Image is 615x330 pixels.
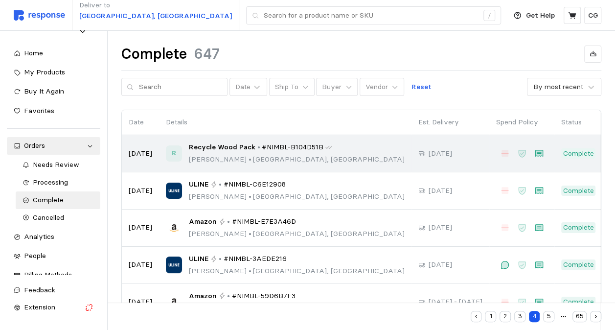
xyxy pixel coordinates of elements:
p: Complete [563,222,594,233]
span: #NIMBL-E7E3A46D [232,216,296,227]
div: Orders [24,141,83,151]
button: CG [584,7,601,24]
span: • [247,266,253,275]
p: Vendor [365,82,387,93]
div: / [483,10,495,22]
p: • [227,291,230,302]
input: Search [139,78,222,96]
img: Amazon [166,294,182,310]
span: Favorites [24,106,54,115]
span: #NIMBL-3AEDE216 [224,254,287,264]
p: [PERSON_NAME] [GEOGRAPHIC_DATA], [GEOGRAPHIC_DATA] [189,229,405,239]
input: Search for a product name or SKU [264,7,478,24]
p: [DATE] [429,259,452,270]
p: [DATE] - [DATE] [429,297,482,307]
p: Complete [563,297,594,307]
img: Amazon [166,220,182,236]
p: Complete [563,259,594,270]
p: [PERSON_NAME] [GEOGRAPHIC_DATA], [GEOGRAPHIC_DATA] [189,191,405,202]
span: Cancelled [33,213,64,222]
p: Buyer [322,82,342,93]
a: Home [7,45,100,62]
a: Favorites [7,102,100,120]
span: Amazon [189,216,217,227]
button: 3 [514,311,525,322]
span: Complete [33,195,64,204]
span: People [24,251,46,260]
p: • [227,216,230,227]
a: Processing [16,174,100,191]
span: My Products [24,68,65,76]
button: Extension [7,299,100,316]
span: Analytics [24,232,54,241]
span: Buy It Again [24,87,64,95]
p: Complete [563,148,594,159]
p: Date [129,117,152,128]
span: Recycle Wood Pack [189,142,255,153]
a: Buy It Again [7,83,100,100]
span: Amazon [189,291,217,302]
p: [DATE] [429,222,452,233]
p: Est. Delivery [418,117,482,128]
span: Needs Review [33,160,79,169]
a: Complete [16,191,100,209]
a: Billing Methods [7,266,100,284]
a: People [7,247,100,265]
p: [DATE] [129,297,152,307]
span: • [247,229,253,238]
a: My Products [7,64,100,81]
p: [DATE] [429,186,452,196]
h1: 647 [194,45,220,64]
span: #NIMBL-B104D51B [262,142,323,153]
div: By most recent [533,82,583,92]
div: Date [235,82,250,92]
span: Feedback [24,285,55,294]
button: Buyer [316,78,358,96]
p: Ship To [274,82,298,93]
p: Status [561,117,595,128]
button: Reset [406,78,437,96]
button: Vendor [360,78,404,96]
span: Home [24,48,43,57]
button: 1 [485,311,496,322]
p: • [219,179,222,190]
p: Reset [411,82,432,93]
a: Orders [7,137,100,155]
p: Details [166,117,405,128]
span: ULINE [189,179,208,190]
span: Extension [24,303,55,311]
button: 2 [500,311,511,322]
p: [DATE] [129,222,152,233]
h1: Complete [121,45,187,64]
span: Recycle Wood Pack [166,145,182,162]
p: [DATE] [129,259,152,270]
img: svg%3e [14,10,65,21]
button: 5 [543,311,554,322]
a: Cancelled [16,209,100,227]
p: [DATE] [129,186,152,196]
button: Ship To [269,78,315,96]
a: Analytics [7,228,100,246]
span: #NIMBL-59D6B7F3 [232,291,296,302]
button: 65 [572,311,587,322]
p: [PERSON_NAME] [GEOGRAPHIC_DATA], [GEOGRAPHIC_DATA] [189,154,405,165]
span: ULINE [189,254,208,264]
button: 4 [529,311,540,322]
p: [DATE] [129,148,152,159]
p: [GEOGRAPHIC_DATA], [GEOGRAPHIC_DATA] [79,11,232,22]
p: [DATE] [429,148,452,159]
p: Complete [563,186,594,196]
span: • [247,192,253,201]
p: CG [588,10,598,21]
span: #NIMBL-C6E12908 [224,179,286,190]
span: Processing [33,178,68,187]
img: ULINE [166,183,182,199]
img: ULINE [166,257,182,273]
p: [PERSON_NAME] [GEOGRAPHIC_DATA], [GEOGRAPHIC_DATA] [189,266,405,277]
span: Billing Methods [24,270,72,279]
p: Get Help [526,10,555,21]
a: Needs Review [16,156,100,174]
button: Feedback [7,282,100,299]
p: • [257,142,260,153]
span: • [247,155,253,164]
